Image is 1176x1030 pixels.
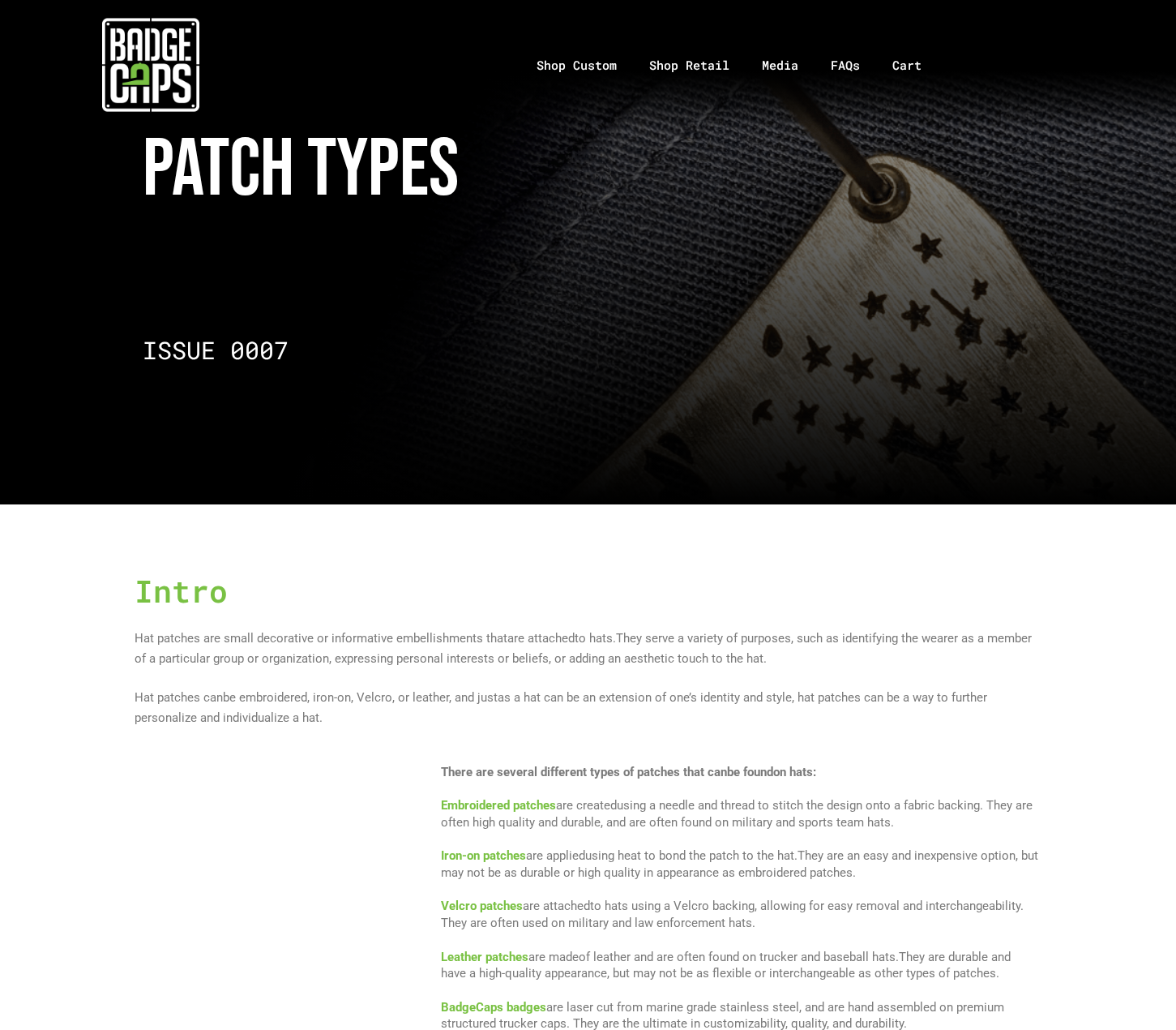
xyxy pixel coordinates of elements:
span: are attached [523,899,590,913]
span: are created [556,798,617,813]
span: are made [528,950,579,964]
span: They serve a variety of purposes, such as identifying the wearer as a member of a particular grou... [135,631,1032,666]
h1: Intro [135,569,1042,612]
a: FAQs [815,23,876,108]
span: . [319,710,323,725]
span: are applied [526,848,585,863]
span: . [996,966,999,981]
strong: Leather patches [441,950,528,964]
a: Shop Retail [633,23,746,108]
span: Velcro patches [441,899,523,913]
strong: Iron-on patches [441,848,526,863]
span: . [853,865,856,880]
span: ISSUE 0007 [143,334,289,366]
a: Cart [876,23,958,108]
span: using heat to bond the patch to the hat. [585,848,798,863]
span: . [763,651,767,666]
span: , iron-on, Velcro, or leather, and j [307,690,481,705]
nav: Menu [302,23,1176,108]
span: be found [727,765,773,779]
img: badgecaps white logo with green acccent [102,16,199,114]
a: Media [746,23,815,108]
span: Patch Types [143,122,459,219]
span: to hats using a Velcro backing, allowing for easy removal and interchangeability [590,899,1020,913]
span: to hats. [575,631,616,646]
span: ust [481,690,498,705]
span: are attached [507,631,575,646]
span: as a hat can be an extension of one’s identity and style, hat patches can be a way to further per... [135,690,987,725]
strong: There are several different types of patches that can on hats: [441,765,816,779]
span: Hat patches can [135,690,223,705]
span: of leather and are often found on trucker and baseball hats. [579,950,899,964]
span: be embroidered [223,690,307,705]
span: using a needle and thread to stitch the design onto a fabric backing [617,798,980,813]
span: BadgeCaps badges [441,1000,546,1015]
span: Hat patches are small decorative or informative embellishments that [135,631,507,646]
a: Shop Custom [520,23,633,108]
span: Embroidered patches [441,798,556,813]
